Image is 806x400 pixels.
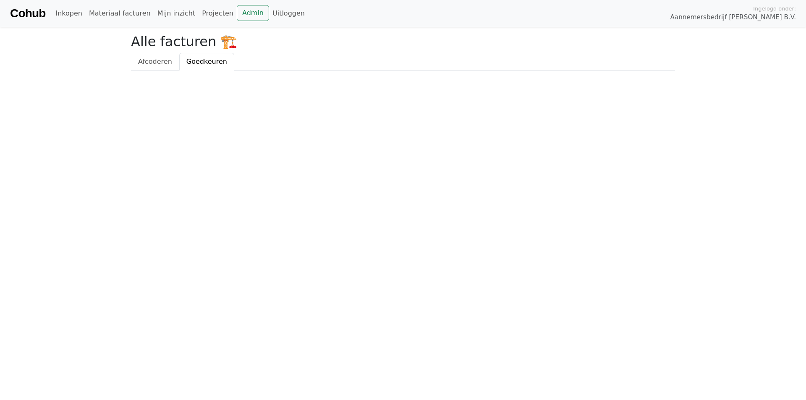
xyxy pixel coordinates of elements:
a: Cohub [10,3,45,24]
h2: Alle facturen 🏗️ [131,34,675,50]
span: Goedkeuren [186,58,227,65]
a: Inkopen [52,5,85,22]
a: Goedkeuren [179,53,234,71]
a: Afcoderen [131,53,179,71]
a: Mijn inzicht [154,5,199,22]
span: Afcoderen [138,58,172,65]
span: Aannemersbedrijf [PERSON_NAME] B.V. [670,13,796,22]
a: Admin [237,5,269,21]
a: Projecten [199,5,237,22]
span: Ingelogd onder: [753,5,796,13]
a: Materiaal facturen [86,5,154,22]
a: Uitloggen [269,5,308,22]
